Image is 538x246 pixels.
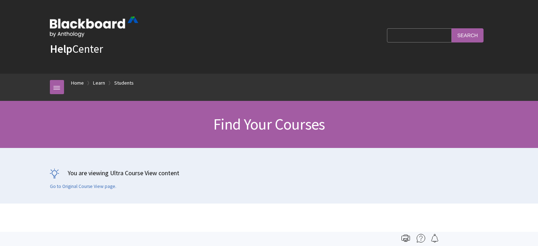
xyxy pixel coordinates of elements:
[50,17,138,37] img: Blackboard by Anthology
[50,42,72,56] strong: Help
[50,183,116,190] a: Go to Original Course View page.
[452,28,484,42] input: Search
[213,114,325,134] span: Find Your Courses
[71,79,84,87] a: Home
[417,234,425,242] img: More help
[401,234,410,242] img: Print
[114,79,134,87] a: Students
[93,79,105,87] a: Learn
[430,234,439,242] img: Follow this page
[50,168,488,177] p: You are viewing Ultra Course View content
[50,42,103,56] a: HelpCenter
